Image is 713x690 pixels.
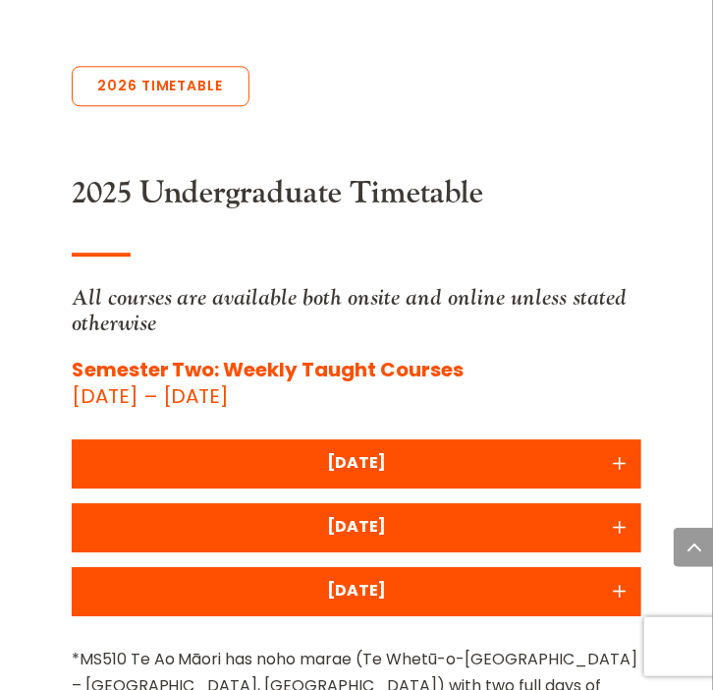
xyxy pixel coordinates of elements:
div: [DATE] [82,577,632,604]
div: [DATE] [82,513,632,540]
div: [DATE] [82,449,632,476]
span: Accordion toggle 1 [607,451,631,475]
span: Accordion toggle 3 [607,579,631,603]
strong: Semester Two: Weekly Taught Courses [72,356,465,383]
a: 2026 Timetable [72,66,249,107]
h3: 2025 Undergraduate Timetable [72,175,642,222]
p: [DATE] – [DATE] [72,357,642,410]
span: Accordion toggle 2 [607,515,631,539]
em: All courses are available both onsite and online unless stated otherwise [72,283,628,337]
